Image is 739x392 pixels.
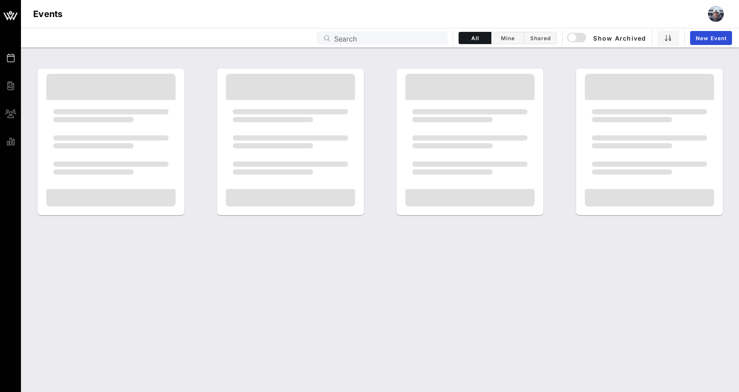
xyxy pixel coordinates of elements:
[568,33,646,43] span: Show Archived
[459,32,491,44] button: All
[690,31,732,45] a: New Event
[491,32,524,44] button: Mine
[497,35,518,41] span: Mine
[464,35,486,41] span: All
[695,35,727,41] span: New Event
[524,32,557,44] button: Shared
[529,35,551,41] span: Shared
[33,7,63,21] h1: Events
[568,30,646,46] button: Show Archived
